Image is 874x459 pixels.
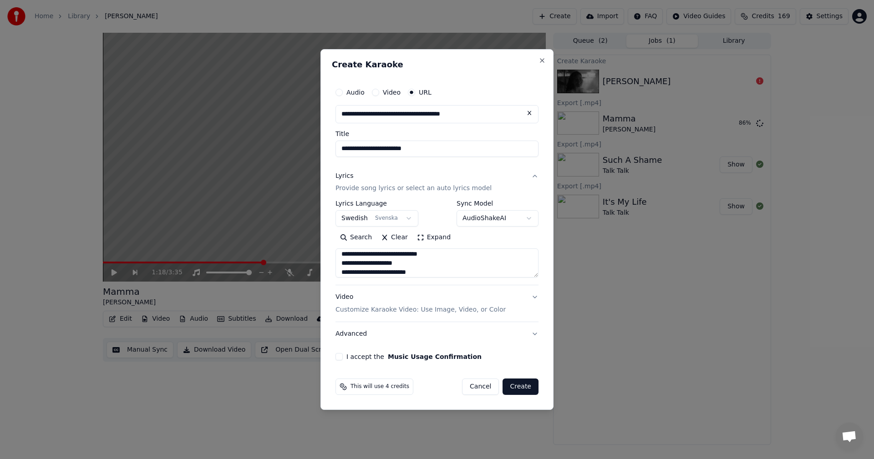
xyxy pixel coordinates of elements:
label: Sync Model [457,201,539,207]
div: Video [335,293,506,315]
button: Advanced [335,322,539,346]
h2: Create Karaoke [332,61,542,69]
label: Lyrics Language [335,201,418,207]
button: I accept the [388,353,482,360]
p: Customize Karaoke Video: Use Image, Video, or Color [335,305,506,314]
label: Video [383,89,401,96]
button: VideoCustomize Karaoke Video: Use Image, Video, or Color [335,286,539,322]
span: This will use 4 credits [351,383,409,390]
button: LyricsProvide song lyrics or select an auto lyrics model [335,164,539,201]
p: Provide song lyrics or select an auto lyrics model [335,184,492,193]
button: Expand [412,231,455,245]
button: Cancel [462,378,499,395]
label: Title [335,131,539,137]
div: LyricsProvide song lyrics or select an auto lyrics model [335,201,539,285]
button: Search [335,231,376,245]
div: Lyrics [335,171,353,181]
label: URL [419,89,432,96]
button: Clear [376,231,412,245]
label: Audio [346,89,365,96]
label: I accept the [346,353,482,360]
button: Create [503,378,539,395]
